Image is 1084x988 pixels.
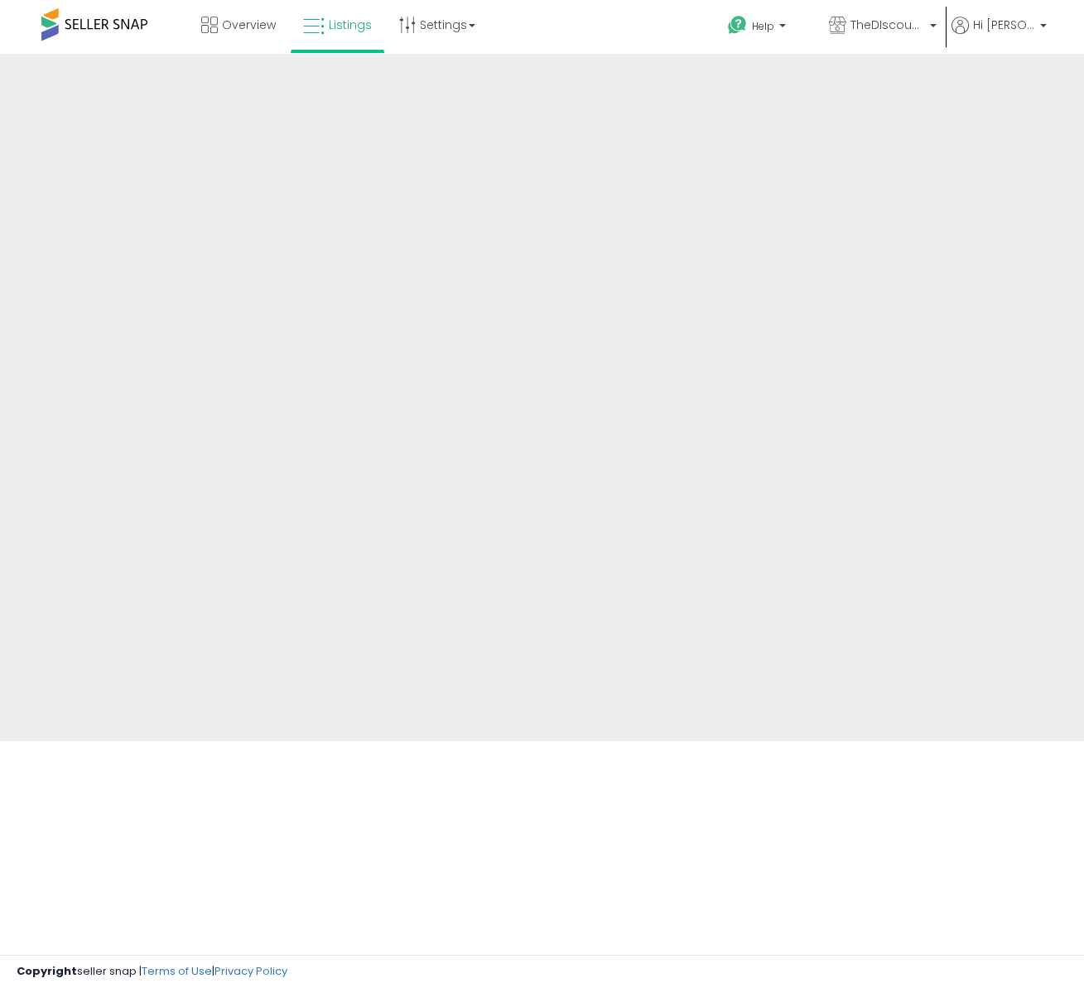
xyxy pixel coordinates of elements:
a: Hi [PERSON_NAME] [952,17,1047,54]
span: Listings [329,17,372,33]
i: Get Help [727,15,748,36]
span: Help [752,19,774,33]
span: Hi [PERSON_NAME] [973,17,1035,33]
a: Help [715,2,814,54]
span: TheDIscountMarket [850,17,925,33]
span: Overview [222,17,276,33]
